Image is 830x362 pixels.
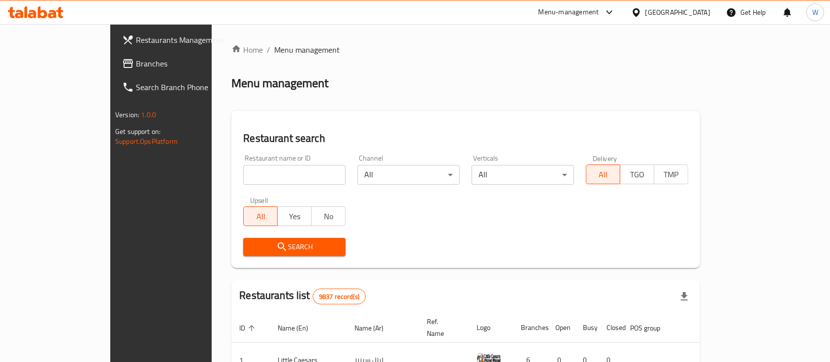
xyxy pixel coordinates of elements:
[539,6,599,18] div: Menu-management
[115,108,139,121] span: Version:
[231,75,328,91] h2: Menu management
[472,165,574,185] div: All
[136,34,241,46] span: Restaurants Management
[575,313,599,343] th: Busy
[282,209,308,224] span: Yes
[243,238,346,256] button: Search
[354,322,396,334] span: Name (Ar)
[239,288,366,304] h2: Restaurants list
[812,7,818,18] span: W
[427,316,457,339] span: Ref. Name
[251,241,338,253] span: Search
[267,44,270,56] li: /
[624,167,650,182] span: TGO
[277,206,312,226] button: Yes
[630,322,673,334] span: POS group
[586,165,620,184] button: All
[599,313,622,343] th: Closed
[115,135,178,148] a: Support.OpsPlatform
[654,165,688,184] button: TMP
[250,197,268,203] label: Upsell
[469,313,513,343] th: Logo
[620,165,654,184] button: TGO
[115,125,160,138] span: Get support on:
[278,322,321,334] span: Name (En)
[243,131,688,146] h2: Restaurant search
[141,108,156,121] span: 1.0.0
[114,52,249,75] a: Branches
[513,313,547,343] th: Branches
[231,44,700,56] nav: breadcrumb
[239,322,258,334] span: ID
[357,165,460,185] div: All
[593,155,617,162] label: Delivery
[114,28,249,52] a: Restaurants Management
[590,167,616,182] span: All
[243,206,278,226] button: All
[274,44,340,56] span: Menu management
[658,167,684,182] span: TMP
[313,289,366,304] div: Total records count
[313,292,365,301] span: 9837 record(s)
[645,7,710,18] div: [GEOGRAPHIC_DATA]
[136,81,241,93] span: Search Branch Phone
[672,285,696,308] div: Export file
[316,209,342,224] span: No
[136,58,241,69] span: Branches
[114,75,249,99] a: Search Branch Phone
[547,313,575,343] th: Open
[243,165,346,185] input: Search for restaurant name or ID..
[311,206,346,226] button: No
[248,209,274,224] span: All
